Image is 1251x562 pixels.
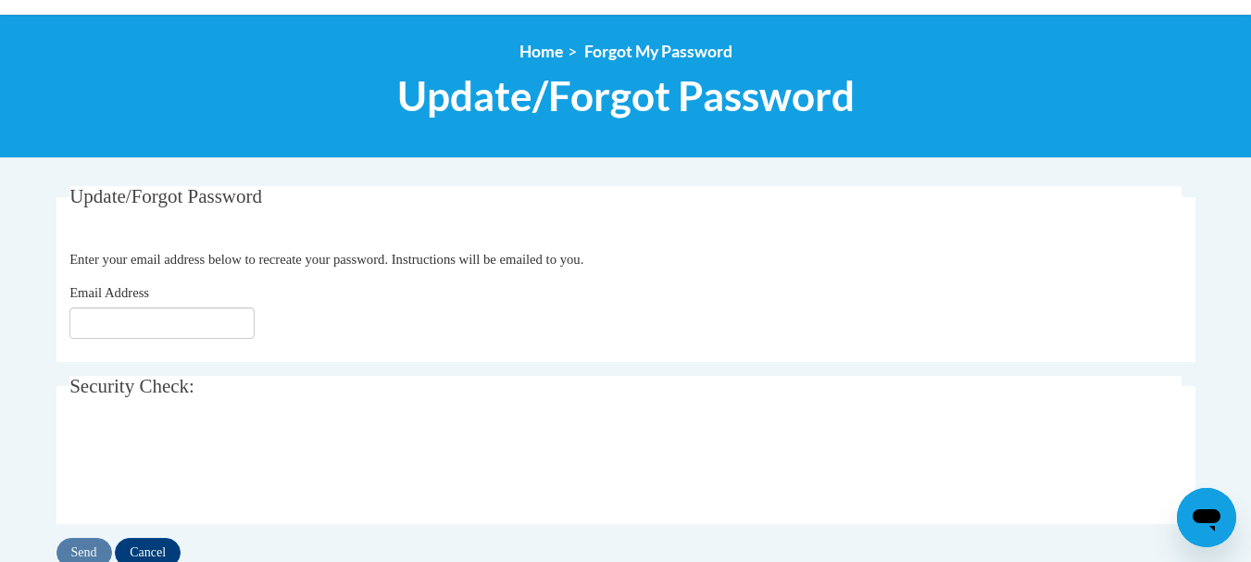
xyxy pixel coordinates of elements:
span: Security Check: [69,375,194,397]
span: Enter your email address below to recreate your password. Instructions will be emailed to you. [69,252,583,267]
span: Forgot My Password [584,42,732,61]
iframe: reCAPTCHA [69,429,351,501]
iframe: Button to launch messaging window [1177,488,1236,547]
input: Email [69,307,255,339]
a: Home [519,42,563,61]
span: Update/Forgot Password [397,71,855,120]
span: Email Address [69,285,149,300]
span: Update/Forgot Password [69,185,262,207]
